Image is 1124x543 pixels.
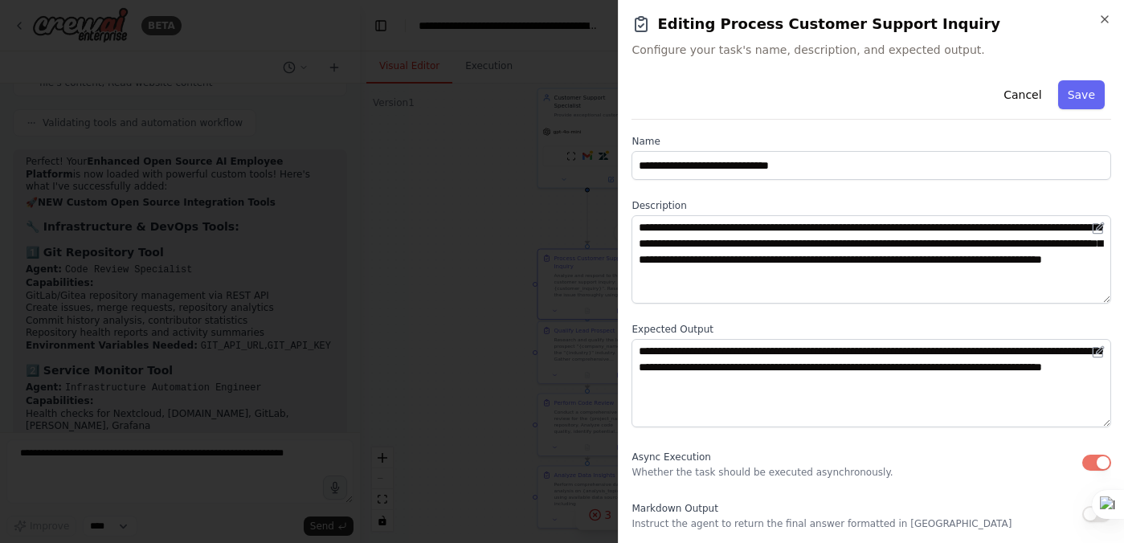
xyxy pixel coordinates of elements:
p: Instruct the agent to return the final answer formatted in [GEOGRAPHIC_DATA] [631,517,1012,530]
button: Open in editor [1089,342,1108,361]
span: Configure your task's name, description, and expected output. [631,42,1111,58]
label: Description [631,199,1111,212]
h2: Editing Process Customer Support Inquiry [631,13,1111,35]
label: Expected Output [631,323,1111,336]
button: Open in editor [1089,218,1108,238]
span: Markdown Output [631,503,717,514]
span: Async Execution [631,451,710,463]
button: Save [1058,80,1105,109]
p: Whether the task should be executed asynchronously. [631,466,893,479]
button: Cancel [994,80,1051,109]
label: Name [631,135,1111,148]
